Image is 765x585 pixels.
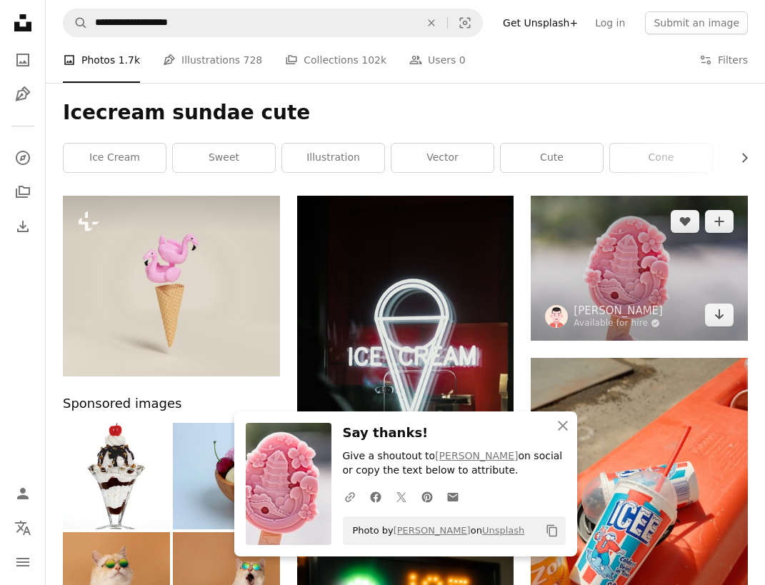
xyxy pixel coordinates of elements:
a: Log in [586,11,634,34]
button: Search Unsplash [64,9,88,36]
a: sweet [173,144,275,172]
button: Clear [416,9,447,36]
a: [PERSON_NAME] [574,304,663,318]
a: Empty icee cups are scattered on a barrier. [531,514,748,526]
span: Sponsored images [63,394,181,414]
a: Flamingo floats suspended over a cookie ice cream cone. 3d rendering [63,279,280,292]
a: Collections [9,178,37,206]
p: Give a shoutout to on social or copy the text below to attribute. [343,449,566,478]
a: Log in / Sign up [9,479,37,508]
a: Illustrations [9,80,37,109]
img: pink lollipop on brown wooden stick [531,196,748,341]
a: [PERSON_NAME] [394,525,471,536]
a: Share on Pinterest [414,482,440,511]
a: ice cream [64,144,166,172]
button: Like [671,210,699,233]
button: Add to Collection [705,210,734,233]
img: Hot Fudge Sundae [63,423,170,530]
a: cute [501,144,603,172]
span: 728 [244,52,263,68]
a: cone [610,144,712,172]
img: Flamingo floats suspended over a cookie ice cream cone. 3d rendering [63,196,280,376]
h1: Icecream sundae cute [63,100,748,126]
a: [PERSON_NAME] [435,450,518,461]
button: Submit an image [645,11,748,34]
a: Share over email [440,482,466,511]
a: illustration [282,144,384,172]
a: Share on Twitter [389,482,414,511]
button: Copy to clipboard [540,519,564,543]
button: Language [9,514,37,542]
a: Download [705,304,734,326]
a: Download History [9,212,37,241]
form: Find visuals sitewide [63,9,483,37]
a: Available for hire [574,318,663,329]
span: 0 [459,52,466,68]
a: a neon ice cream sign in the window of a store [297,352,514,365]
button: Visual search [448,9,482,36]
a: Illustrations 728 [163,37,262,83]
button: scroll list to the right [731,144,748,172]
a: Share on Facebook [363,482,389,511]
a: Home — Unsplash [9,9,37,40]
h3: Say thanks! [343,423,566,444]
a: Collections 102k [285,37,386,83]
a: vector [391,144,494,172]
a: Explore [9,144,37,172]
button: Filters [699,37,748,83]
img: Fresh Tri-Colored Ice Cream Delight. [173,423,280,530]
span: Photo by on [346,519,525,542]
span: 102k [361,52,386,68]
a: Photos [9,46,37,74]
a: Unsplash [482,525,524,536]
a: Users 0 [409,37,466,83]
button: Menu [9,548,37,576]
a: Get Unsplash+ [494,11,586,34]
img: a neon ice cream sign in the window of a store [297,196,514,521]
a: pink lollipop on brown wooden stick [531,261,748,274]
img: Go to Jerry Wang's profile [545,305,568,328]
